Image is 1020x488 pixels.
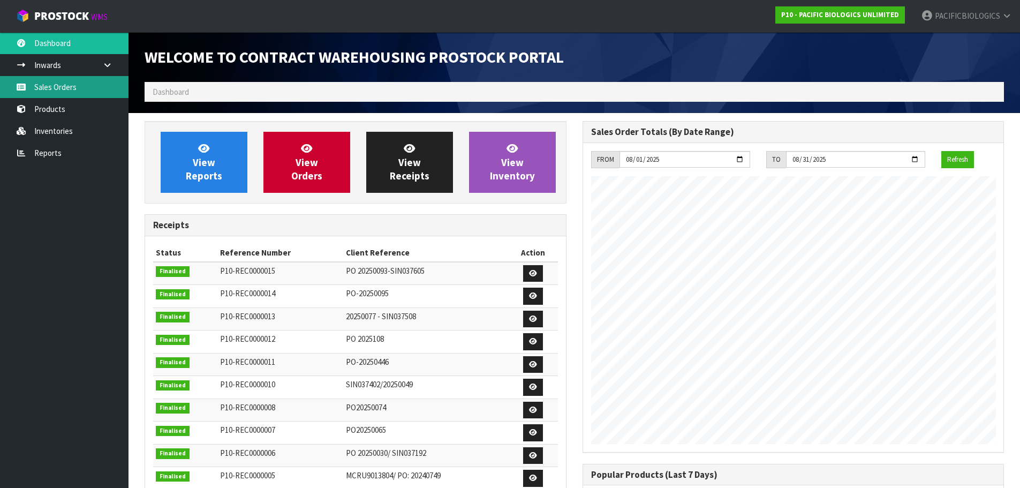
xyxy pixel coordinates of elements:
span: 20250077 - SIN037508 [346,311,416,321]
span: PO-20250446 [346,357,389,367]
th: Reference Number [217,244,343,261]
span: Finalised [156,266,190,277]
span: Dashboard [153,87,189,97]
button: Refresh [941,151,974,168]
h3: Receipts [153,220,558,230]
span: PO20250065 [346,425,386,435]
span: P10-REC0000015 [220,266,275,276]
a: ViewInventory [469,132,556,193]
span: Finalised [156,471,190,482]
th: Client Reference [343,244,509,261]
span: View Orders [291,142,322,182]
a: ViewReceipts [366,132,453,193]
span: Finalised [156,312,190,322]
span: PO-20250095 [346,288,389,298]
span: Finalised [156,426,190,437]
span: View Inventory [490,142,535,182]
small: WMS [91,12,108,22]
span: Finalised [156,335,190,346]
th: Action [509,244,557,261]
span: Finalised [156,357,190,368]
span: Welcome to Contract Warehousing ProStock Portal [145,47,564,67]
span: P10-REC0000012 [220,334,275,344]
span: View Receipts [390,142,429,182]
span: PO20250074 [346,402,386,412]
span: Finalised [156,448,190,459]
span: PO 20250030/ SIN037192 [346,448,426,458]
div: TO [766,151,786,168]
span: P10-REC0000007 [220,425,275,435]
span: P10-REC0000013 [220,311,275,321]
span: P10-REC0000010 [220,379,275,389]
th: Status [153,244,217,261]
a: ViewReports [161,132,247,193]
strong: P10 - PACIFIC BIOLOGICS UNLIMITED [781,10,899,19]
h3: Sales Order Totals (By Date Range) [591,127,996,137]
span: Finalised [156,403,190,414]
span: PACIFICBIOLOGICS [935,11,1000,21]
span: ProStock [34,9,89,23]
span: MCRU9013804/ PO: 20240749 [346,470,441,481]
h3: Popular Products (Last 7 Days) [591,470,996,480]
span: View Reports [186,142,222,182]
span: SIN037402/20250049 [346,379,413,389]
div: FROM [591,151,619,168]
span: Finalised [156,289,190,300]
span: P10-REC0000008 [220,402,275,412]
span: P10-REC0000014 [220,288,275,298]
span: PO 2025108 [346,334,384,344]
a: ViewOrders [263,132,350,193]
span: P10-REC0000011 [220,357,275,367]
span: Finalised [156,380,190,391]
span: P10-REC0000006 [220,448,275,458]
img: cube-alt.png [16,9,29,22]
span: P10-REC0000005 [220,470,275,481]
span: PO 20250093-SIN037605 [346,266,425,276]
